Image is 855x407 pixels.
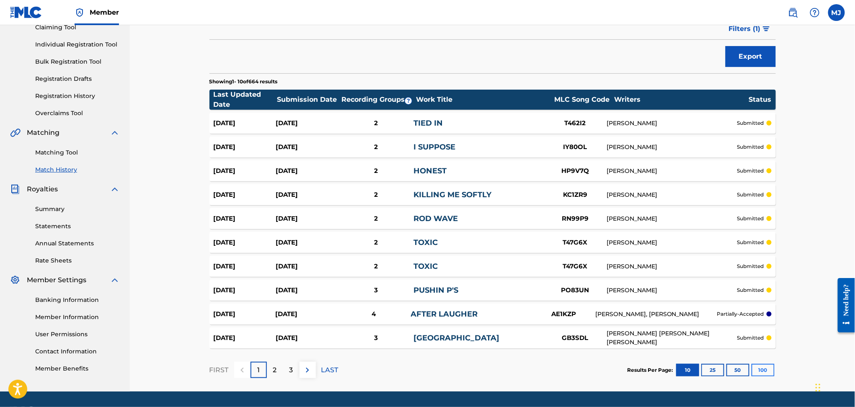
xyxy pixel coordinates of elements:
div: [DATE] [276,166,338,176]
img: Top Rightsholder [75,8,85,18]
div: Chat Widget [813,367,855,407]
a: I SUPPOSE [413,142,455,152]
p: submitted [737,143,764,151]
img: Member Settings [10,275,20,285]
span: Matching [27,128,59,138]
div: [DATE] [214,333,276,343]
p: submitted [737,334,764,342]
div: User Menu [828,4,845,21]
a: Individual Registration Tool [35,40,120,49]
div: [DATE] [214,238,276,247]
a: Rate Sheets [35,256,120,265]
p: submitted [737,191,764,198]
a: Registration History [35,92,120,100]
div: [PERSON_NAME] [607,167,737,175]
div: Submission Date [277,95,340,105]
p: 3 [289,365,293,375]
div: Work Title [416,95,550,105]
a: Member Benefits [35,364,120,373]
div: [DATE] [214,286,276,295]
a: Bulk Registration Tool [35,57,120,66]
div: [PERSON_NAME], [PERSON_NAME] [595,310,717,319]
button: Export [726,46,776,67]
div: [DATE] [276,262,338,271]
span: ? [405,98,412,104]
img: search [788,8,798,18]
img: expand [110,128,120,138]
div: 4 [337,309,411,319]
div: [PERSON_NAME] [607,119,737,128]
a: Claiming Tool [35,23,120,32]
div: Drag [816,375,821,400]
a: Banking Information [35,296,120,304]
div: [DATE] [214,166,276,176]
a: HONEST [413,166,447,175]
div: [PERSON_NAME] [607,143,737,152]
div: IY80OL [544,142,607,152]
button: 25 [701,364,724,376]
div: AE1KZP [532,309,595,319]
a: Registration Drafts [35,75,120,83]
div: Status [749,95,771,105]
img: MLC Logo [10,6,42,18]
div: [PERSON_NAME] [607,191,737,199]
div: [DATE] [214,142,276,152]
button: Filters (1) [724,18,776,39]
a: Match History [35,165,120,174]
p: FIRST [209,365,229,375]
p: submitted [737,215,764,222]
div: Help [806,4,823,21]
button: 10 [676,364,699,376]
div: Recording Groups [340,95,416,105]
span: Filters ( 1 ) [729,24,761,34]
a: ROD WAVE [413,214,458,223]
img: Matching [10,128,21,138]
a: TOXIC [413,238,438,247]
div: HP9V7Q [544,166,607,176]
p: submitted [737,263,764,270]
div: [DATE] [214,214,276,224]
div: 2 [338,118,413,128]
a: PUSHIN P'S [413,286,458,295]
button: 100 [752,364,775,376]
div: Writers [614,95,748,105]
div: GB3SDL [544,333,607,343]
div: [DATE] [276,214,338,224]
img: expand [110,275,120,285]
p: submitted [737,119,764,127]
div: [DATE] [214,118,276,128]
div: [DATE] [276,118,338,128]
div: RN99P9 [544,214,607,224]
img: Royalties [10,184,20,194]
span: Member Settings [27,275,86,285]
img: right [302,365,313,375]
div: [DATE] [276,238,338,247]
a: Summary [35,205,120,214]
a: Contact Information [35,347,120,356]
div: KC1ZR9 [544,190,607,200]
a: TOXIC [413,262,438,271]
div: T47G6X [544,238,607,247]
p: Showing 1 - 10 of 664 results [209,78,278,85]
div: 2 [338,238,413,247]
div: PO83UN [544,286,607,295]
div: [PERSON_NAME] [607,238,737,247]
div: 3 [338,333,413,343]
a: Public Search [785,4,801,21]
p: 2 [273,365,277,375]
a: Member Information [35,313,120,322]
span: Royalties [27,184,58,194]
div: 2 [338,142,413,152]
img: filter [763,26,770,31]
div: T462I2 [544,118,607,128]
a: TIED IN [413,118,443,128]
div: Last Updated Date [214,90,276,110]
a: KILLING ME SOFTLY [413,190,491,199]
img: help [810,8,820,18]
p: Results Per Page: [628,366,675,374]
div: MLC Song Code [551,95,614,105]
div: 2 [338,214,413,224]
div: [PERSON_NAME] [607,262,737,271]
div: 2 [338,190,413,200]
